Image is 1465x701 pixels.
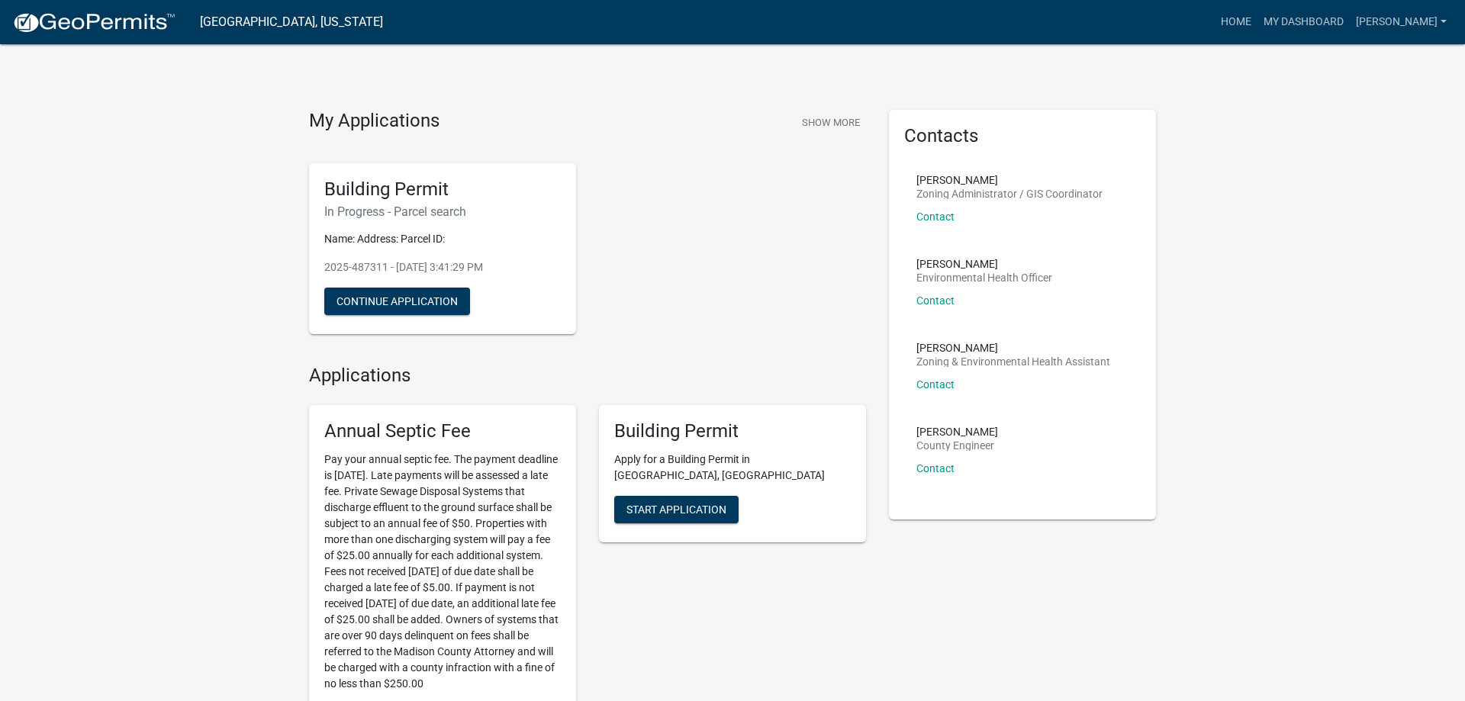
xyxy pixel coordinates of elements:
[916,272,1052,283] p: Environmental Health Officer
[324,420,561,442] h5: Annual Septic Fee
[200,9,383,35] a: [GEOGRAPHIC_DATA], [US_STATE]
[309,110,439,133] h4: My Applications
[324,452,561,692] p: Pay your annual septic fee. The payment deadline is [DATE]. Late payments will be assessed a late...
[324,204,561,219] h6: In Progress - Parcel search
[916,342,1110,353] p: [PERSON_NAME]
[614,496,739,523] button: Start Application
[916,294,955,307] a: Contact
[309,365,866,387] h4: Applications
[916,175,1103,185] p: [PERSON_NAME]
[916,356,1110,367] p: Zoning & Environmental Health Assistant
[626,503,726,516] span: Start Application
[614,420,851,442] h5: Building Permit
[916,378,955,391] a: Contact
[1215,8,1257,37] a: Home
[916,462,955,474] a: Contact
[324,178,561,201] h5: Building Permit
[324,288,470,315] button: Continue Application
[1257,8,1350,37] a: My Dashboard
[614,452,851,484] p: Apply for a Building Permit in [GEOGRAPHIC_DATA], [GEOGRAPHIC_DATA]
[904,125,1141,147] h5: Contacts
[796,110,866,135] button: Show More
[324,231,561,247] p: Name: Address: Parcel ID:
[916,211,955,223] a: Contact
[1350,8,1453,37] a: [PERSON_NAME]
[916,426,998,437] p: [PERSON_NAME]
[916,188,1103,199] p: Zoning Administrator / GIS Coordinator
[324,259,561,275] p: 2025-487311 - [DATE] 3:41:29 PM
[916,440,998,451] p: County Engineer
[916,259,1052,269] p: [PERSON_NAME]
